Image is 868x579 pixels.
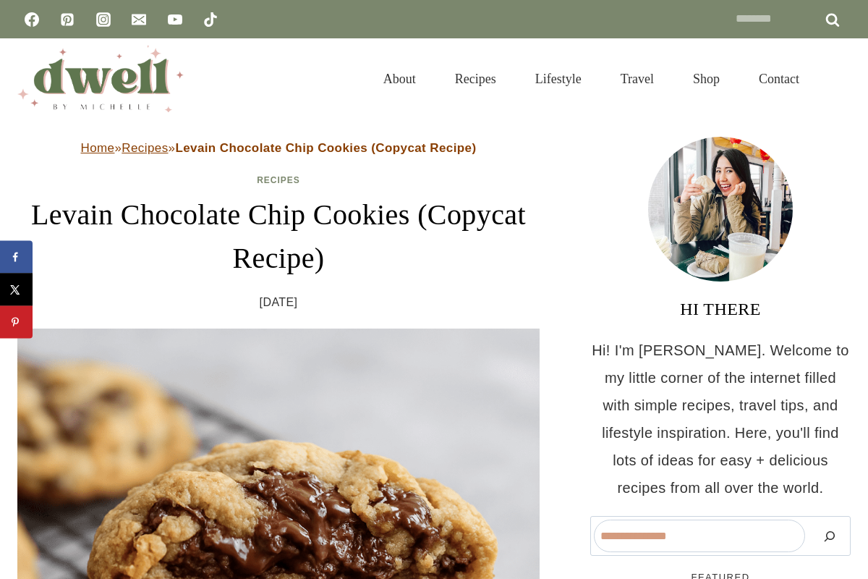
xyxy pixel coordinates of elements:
[53,5,82,34] a: Pinterest
[812,520,847,552] button: Search
[739,54,819,104] a: Contact
[590,337,851,502] p: Hi! I'm [PERSON_NAME]. Welcome to my little corner of the internet filled with simple recipes, tr...
[590,296,851,322] h3: HI THERE
[81,141,115,155] a: Home
[81,141,477,155] span: » »
[516,54,601,104] a: Lifestyle
[260,292,298,313] time: [DATE]
[364,54,819,104] nav: Primary Navigation
[17,5,46,34] a: Facebook
[89,5,118,34] a: Instagram
[122,141,168,155] a: Recipes
[673,54,739,104] a: Shop
[17,193,540,280] h1: Levain Chocolate Chip Cookies (Copycat Recipe)
[257,175,300,185] a: Recipes
[124,5,153,34] a: Email
[364,54,435,104] a: About
[196,5,225,34] a: TikTok
[601,54,673,104] a: Travel
[17,46,184,112] img: DWELL by michelle
[435,54,516,104] a: Recipes
[161,5,190,34] a: YouTube
[175,141,476,155] strong: Levain Chocolate Chip Cookies (Copycat Recipe)
[826,67,851,91] button: View Search Form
